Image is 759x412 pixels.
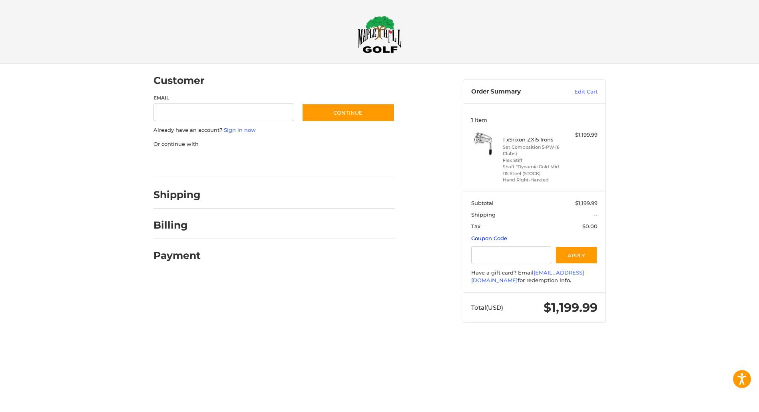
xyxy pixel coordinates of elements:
a: Edit Cart [557,88,598,96]
span: Total (USD) [471,304,503,311]
li: Flex Stiff [503,157,564,164]
button: Apply [555,246,598,264]
h2: Shipping [153,189,201,201]
label: Email [153,94,294,102]
h2: Billing [153,219,200,231]
span: $1,199.99 [544,300,598,315]
li: Hand Right-Handed [503,177,564,183]
span: -- [594,211,598,218]
p: Or continue with [153,140,394,148]
div: Have a gift card? Email for redemption info. [471,269,598,285]
span: Subtotal [471,200,494,206]
iframe: PayPal-paypal [151,156,211,170]
span: $1,199.99 [575,200,598,206]
p: Already have an account? [153,126,394,134]
span: $0.00 [582,223,598,229]
img: Maple Hill Golf [358,16,402,53]
a: Coupon Code [471,235,507,241]
li: Shaft *Dynamic Gold Mid 115 Steel (STOCK) [503,163,564,177]
iframe: PayPal-paylater [219,156,279,170]
a: Sign in now [224,127,256,133]
button: Continue [302,103,394,122]
span: Tax [471,223,480,229]
span: Shipping [471,211,496,218]
h3: Order Summary [471,88,557,96]
input: Gift Certificate or Coupon Code [471,246,552,264]
h2: Payment [153,249,201,262]
h3: 1 Item [471,117,598,123]
li: Set Composition 5-PW (6 Clubs) [503,144,564,157]
h2: Customer [153,74,205,87]
h4: 1 x Srixon ZXi5 Irons [503,136,564,143]
iframe: PayPal-venmo [287,156,347,170]
div: $1,199.99 [566,131,598,139]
